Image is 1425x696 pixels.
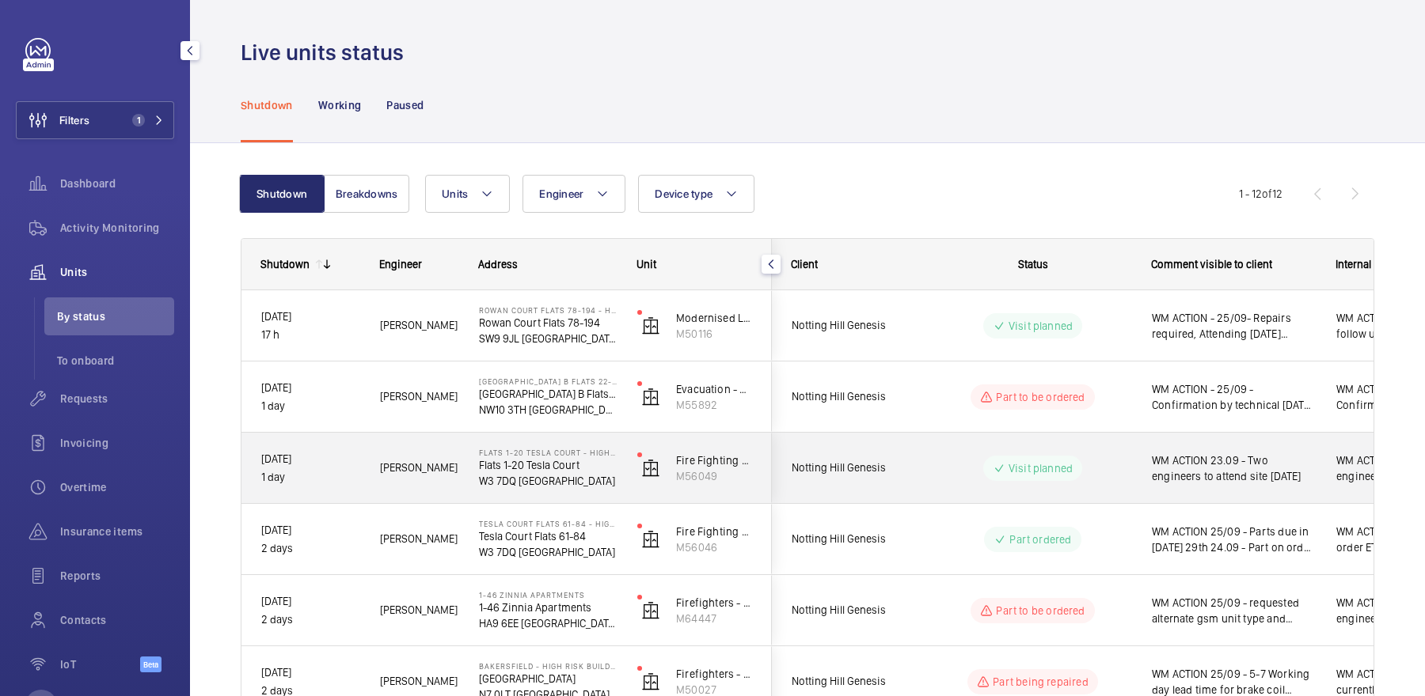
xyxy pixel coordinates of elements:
p: [GEOGRAPHIC_DATA] [479,671,617,687]
span: Comment visible to client [1151,258,1272,270]
p: Flats 1-20 Tesla Court - High Risk Building [479,448,617,457]
span: Units [60,264,174,280]
span: Overtime [60,479,174,495]
p: Part to be ordered [996,389,1085,405]
p: 1 day [261,397,359,415]
p: 1-46 Zinnia Apartments [479,590,617,600]
p: 2 days [261,611,359,629]
p: M56046 [676,539,752,555]
img: elevator.svg [641,530,660,549]
span: By status [57,308,174,324]
span: [PERSON_NAME] [380,672,458,690]
p: Evacuation - EPL No 2 Flats 22-44 Block B [676,381,752,397]
button: Breakdowns [324,175,409,213]
button: Filters1 [16,101,174,139]
p: SW9 9JL [GEOGRAPHIC_DATA] [479,331,617,346]
span: Notting Hill Genesis [792,530,914,548]
button: Engineer [522,175,625,213]
p: [DATE] [261,592,359,611]
p: NW10 3TH [GEOGRAPHIC_DATA] [479,402,617,418]
p: Fire Fighting - Tesla 61-84 schn euro [676,524,752,539]
p: Part ordered [1009,531,1071,547]
span: Address [478,258,518,270]
span: Notting Hill Genesis [792,672,914,690]
p: M56049 [676,468,752,484]
span: 1 [132,114,145,127]
span: WM ACTION - 25/09- Repairs required, Attending [DATE] morning 25/09/ - 2 Man follow up [DATE] [DA... [1152,310,1316,342]
p: [DATE] [261,379,359,397]
span: Invoicing [60,435,174,451]
span: WM ACTION - 25/09 - Confirmation by technical [DATE] [DATE] - Attended site found faults on drive... [1152,381,1316,413]
div: Shutdown [260,258,310,270]
p: Flats 1-20 Tesla Court [479,457,617,473]
img: elevator.svg [641,316,660,335]
span: Internal comment [1336,258,1419,270]
p: 1 day [261,468,359,486]
p: Part to be ordered [996,603,1085,618]
p: Tesla Court Flats 61-84 [479,528,617,544]
p: [DATE] [261,664,359,682]
span: [PERSON_NAME] [380,530,458,548]
p: 1-46 Zinnia Apartments [479,600,617,615]
span: Units [442,187,468,200]
p: Rowan Court Flats 78-194 - High Risk Building [479,305,617,315]
img: elevator.svg [641,672,660,691]
span: Filters [59,112,89,128]
span: Device type [655,187,712,200]
span: Notting Hill Genesis [792,388,914,406]
button: Units [425,175,510,213]
div: Unit [636,258,753,270]
p: W3 7DQ [GEOGRAPHIC_DATA] [479,544,617,560]
p: M64447 [676,611,752,626]
p: W3 7DQ [GEOGRAPHIC_DATA] [479,473,617,489]
img: elevator.svg [641,388,660,407]
span: Status [1018,258,1048,270]
p: Visit planned [1009,460,1073,476]
span: Beta [140,656,161,672]
p: HA9 6EE [GEOGRAPHIC_DATA] [479,615,617,631]
p: Visit planned [1009,318,1073,334]
p: Firefighters - EPL Passenger Lift No 2 [676,666,752,682]
span: Requests [60,391,174,407]
p: Firefighters - Right Hand Passenger Lift [676,595,752,611]
p: 2 days [261,539,359,558]
span: Engineer [539,187,583,200]
p: Working [318,97,361,113]
p: [GEOGRAPHIC_DATA] B Flats 22-44 - High Risk Building [479,376,617,386]
p: Paused [386,97,424,113]
span: Notting Hill Genesis [792,459,914,477]
p: [DATE] [261,308,359,326]
p: Tesla Court Flats 61-84 - High Risk Building [479,519,617,528]
p: Part being repaired [993,674,1088,690]
span: Dashboard [60,176,174,191]
p: [DATE] [261,521,359,539]
span: WM ACTION 23.09 - Two engineers to attend site [DATE] [1152,452,1316,484]
p: Shutdown [241,97,293,113]
span: [PERSON_NAME] [380,459,458,477]
span: Contacts [60,612,174,628]
span: [PERSON_NAME] [380,316,458,335]
p: Bakersfield - High Risk Building [479,661,617,671]
span: Notting Hill Genesis [792,601,914,619]
span: WM ACTION 25/09 - requested alternate gsm unit type and replacement socket, chasing eta 24/09 - A... [1152,595,1316,626]
p: M50116 [676,326,752,342]
span: To onboard [57,353,174,369]
p: [GEOGRAPHIC_DATA] B Flats 22-44 [479,386,617,402]
span: [PERSON_NAME] [380,601,458,619]
p: [DATE] [261,450,359,468]
p: Fire Fighting - Tesla court 1-20 & 101-104 [676,452,752,468]
span: 1 - 12 12 [1239,188,1282,199]
img: elevator.svg [641,459,660,478]
span: Notting Hill Genesis [792,316,914,335]
p: Modernised Lift For Fire Services - LEFT HAND LIFT [676,310,752,326]
img: elevator.svg [641,601,660,620]
p: Rowan Court Flats 78-194 [479,315,617,331]
span: [PERSON_NAME] [380,388,458,406]
p: 17 h [261,326,359,344]
span: Engineer [379,258,422,270]
span: Reports [60,568,174,584]
span: WM ACTION 25/09 - Parts due in [DATE] 29th 24.09 - Part on order ETA [DATE]. WM ACTION 23/09 - At... [1152,524,1316,555]
span: of [1262,187,1272,200]
span: IoT [60,656,140,672]
button: Device type [638,175,754,213]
